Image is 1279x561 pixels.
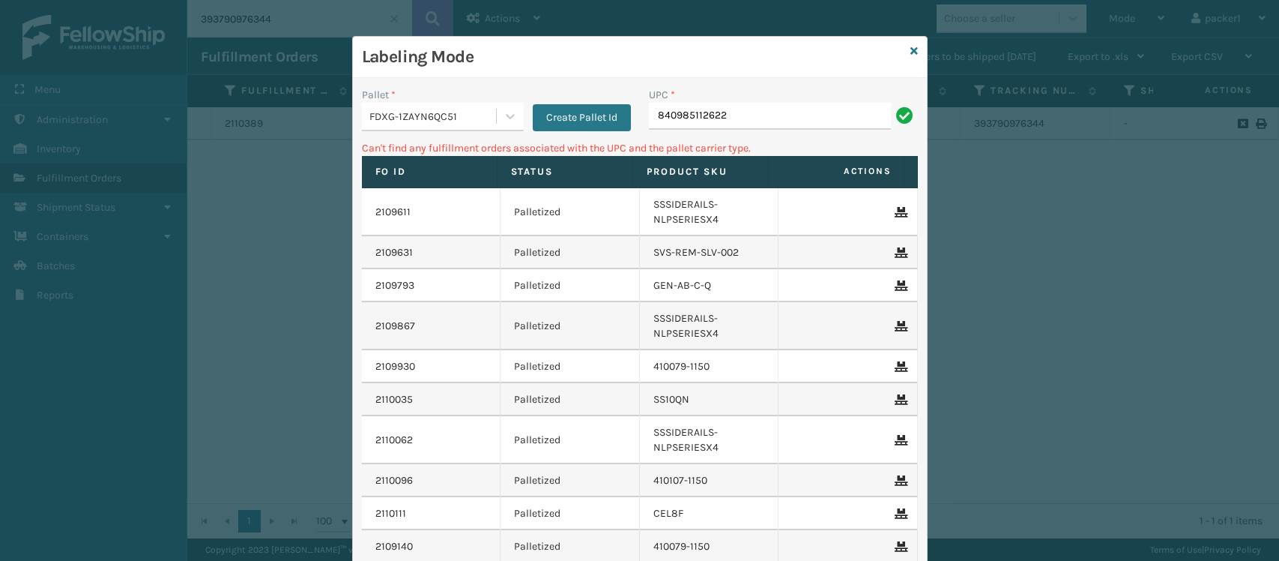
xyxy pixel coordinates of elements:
[501,188,640,236] td: Palletized
[895,280,904,291] i: Remove From Pallet
[649,87,675,103] label: UPC
[895,435,904,445] i: Remove From Pallet
[501,464,640,497] td: Palletized
[895,541,904,552] i: Remove From Pallet
[640,236,779,269] td: SVS-REM-SLV-002
[501,416,640,464] td: Palletized
[375,245,413,260] a: 2109631
[895,394,904,405] i: Remove From Pallet
[375,539,413,554] a: 2109140
[375,319,415,334] a: 2109867
[375,433,413,448] a: 2110062
[895,508,904,519] i: Remove From Pallet
[375,359,415,374] a: 2109930
[369,109,498,124] div: FDXG-1ZAYN6QC51
[895,361,904,372] i: Remove From Pallet
[501,497,640,530] td: Palletized
[362,46,904,68] h3: Labeling Mode
[773,159,901,184] span: Actions
[640,188,779,236] td: SSSIDERAILS-NLPSERIESX4
[533,104,631,131] button: Create Pallet Id
[501,350,640,383] td: Palletized
[375,205,411,220] a: 2109611
[511,165,619,178] label: Status
[895,207,904,217] i: Remove From Pallet
[640,497,779,530] td: CEL8F
[640,416,779,464] td: SSSIDERAILS-NLPSERIESX4
[375,392,413,407] a: 2110035
[501,383,640,416] td: Palletized
[362,87,396,103] label: Pallet
[640,383,779,416] td: SS10QN
[895,247,904,258] i: Remove From Pallet
[375,473,413,488] a: 2110096
[640,350,779,383] td: 410079-1150
[640,464,779,497] td: 410107-1150
[895,475,904,486] i: Remove From Pallet
[375,278,414,293] a: 2109793
[501,302,640,350] td: Palletized
[375,165,483,178] label: Fo Id
[375,506,406,521] a: 2110111
[895,321,904,331] i: Remove From Pallet
[362,140,918,156] p: Can't find any fulfillment orders associated with the UPC and the pallet carrier type.
[640,302,779,350] td: SSSIDERAILS-NLPSERIESX4
[501,269,640,302] td: Palletized
[640,269,779,302] td: GEN-AB-C-Q
[647,165,755,178] label: Product SKU
[501,236,640,269] td: Palletized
